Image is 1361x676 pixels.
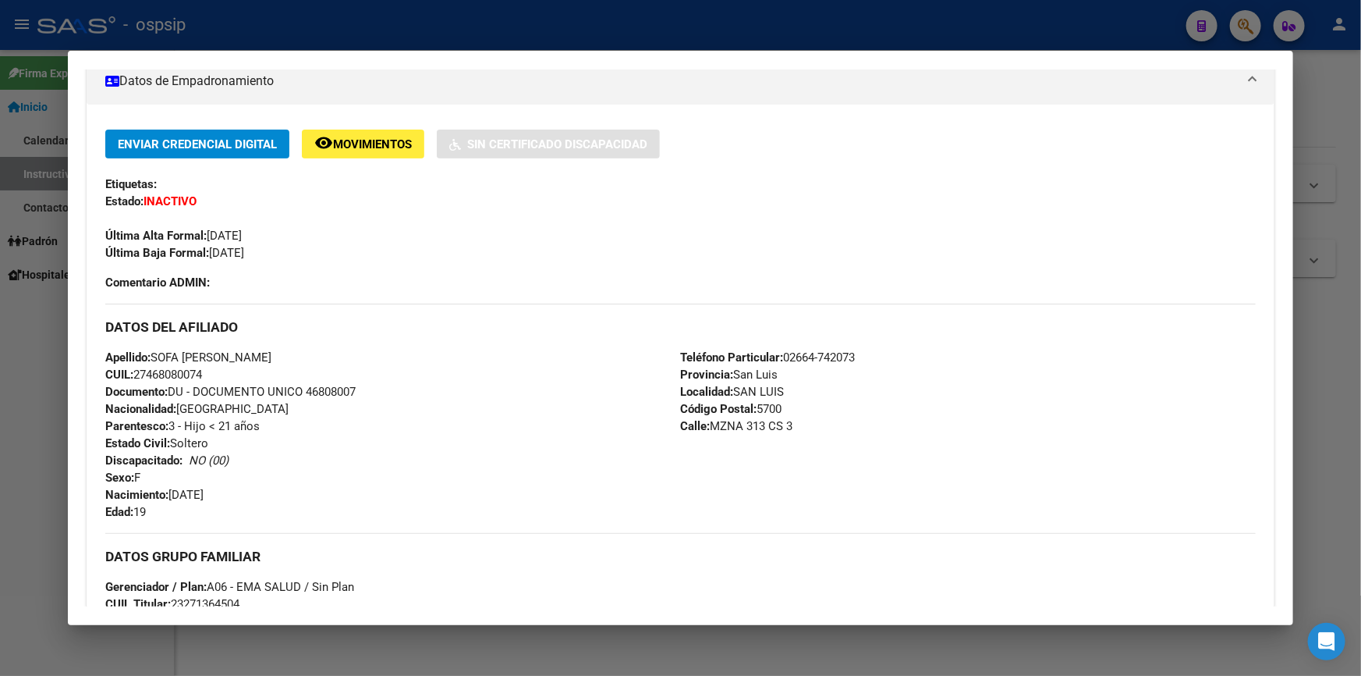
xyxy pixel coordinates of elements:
strong: Última Baja Formal: [105,246,209,260]
span: [GEOGRAPHIC_DATA] [105,402,289,416]
strong: Edad: [105,505,133,519]
span: [DATE] [105,246,244,260]
span: 27468080074 [105,368,202,382]
strong: Calle: [681,419,711,433]
i: NO (00) [189,454,229,468]
strong: CUIL Titular: [105,597,171,611]
span: A06 - EMA SALUD / Sin Plan [105,580,354,594]
span: DU - DOCUMENTO UNICO 46808007 [105,385,356,399]
span: Movimientos [333,137,412,151]
span: MZNA 313 CS 3 [681,419,793,433]
span: 3 - Hijo < 21 años [105,419,260,433]
strong: Comentario ADMIN: [105,276,210,290]
strong: Nacionalidad: [105,402,176,416]
span: SAN LUIS [681,385,785,399]
strong: Teléfono Particular: [681,350,784,365]
button: Enviar Credencial Digital [105,130,289,158]
strong: Discapacitado: [105,454,183,468]
strong: Código Postal: [681,402,757,416]
strong: INACTIVO [144,194,197,208]
strong: Estado Civil: [105,436,170,450]
span: Enviar Credencial Digital [118,137,277,151]
span: Soltero [105,436,208,450]
strong: CUIL: [105,368,133,382]
span: Sin Certificado Discapacidad [467,137,647,151]
strong: Localidad: [681,385,734,399]
strong: Última Alta Formal: [105,229,207,243]
span: 5700 [681,402,782,416]
span: [DATE] [105,488,204,502]
span: 02664-742073 [681,350,856,365]
mat-icon: remove_red_eye [314,133,333,152]
span: San Luis [681,368,778,382]
strong: Nacimiento: [105,488,168,502]
strong: Etiquetas: [105,177,157,191]
button: Movimientos [302,130,424,158]
mat-panel-title: Datos de Empadronamiento [105,72,1237,91]
strong: Sexo: [105,471,134,485]
button: Sin Certificado Discapacidad [437,130,660,158]
strong: Estado: [105,194,144,208]
h3: DATOS GRUPO FAMILIAR [105,548,1256,565]
strong: Provincia: [681,368,734,382]
span: [DATE] [105,229,242,243]
span: 19 [105,505,146,519]
strong: Parentesco: [105,419,168,433]
div: Open Intercom Messenger [1308,623,1345,660]
strong: Documento: [105,385,168,399]
strong: Apellido: [105,350,151,365]
strong: Gerenciador / Plan: [105,580,207,594]
mat-expansion-panel-header: Datos de Empadronamiento [87,58,1274,105]
span: 23271364504 [105,597,239,611]
h3: DATOS DEL AFILIADO [105,318,1256,336]
span: F [105,471,140,485]
span: SOF­A [PERSON_NAME] [105,350,271,365]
